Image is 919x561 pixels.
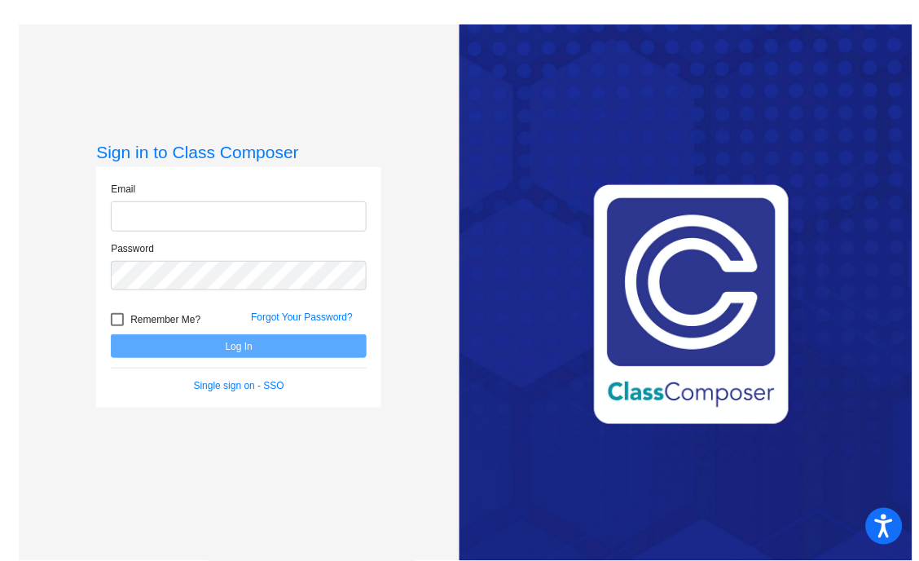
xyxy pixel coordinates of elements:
h3: Sign in to Class Composer [96,142,381,162]
span: Remember Me? [130,310,200,329]
a: Single sign on - SSO [194,380,284,391]
label: Password [111,241,154,256]
button: Log In [111,334,367,358]
label: Email [111,182,135,197]
a: Forgot Your Password? [251,311,353,323]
